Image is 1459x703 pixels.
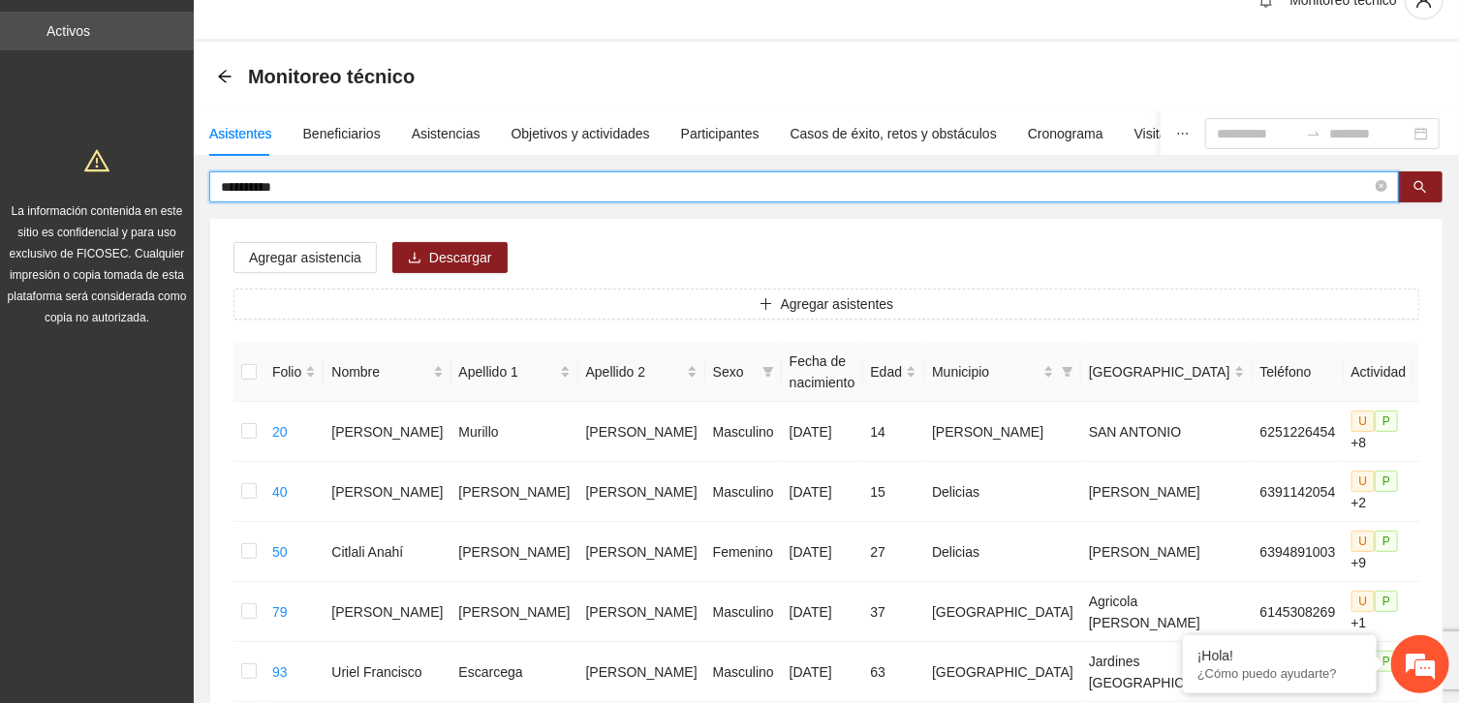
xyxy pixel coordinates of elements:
[1081,402,1253,462] td: SAN ANTONIO
[272,544,288,560] a: 50
[1375,651,1398,672] span: P
[272,604,288,620] a: 79
[932,361,1040,382] span: Municipio
[759,357,778,386] span: filter
[272,361,301,382] span: Folio
[705,402,782,462] td: Masculino
[578,522,705,582] td: [PERSON_NAME]
[408,251,421,266] span: download
[451,343,578,402] th: Apellido 1
[782,402,863,462] td: [DATE]
[1351,471,1376,492] span: U
[209,123,272,144] div: Asistentes
[233,289,1419,320] button: plusAgregar asistentes
[705,582,782,642] td: Masculino
[1351,531,1376,552] span: U
[451,522,578,582] td: [PERSON_NAME]
[924,582,1081,642] td: [GEOGRAPHIC_DATA]
[1253,462,1344,522] td: 6391142054
[791,123,997,144] div: Casos de éxito, retos y obstáculos
[578,582,705,642] td: [PERSON_NAME]
[1253,582,1344,642] td: 6145308269
[863,642,925,702] td: 63
[782,582,863,642] td: [DATE]
[1376,178,1387,197] span: close-circle
[233,242,377,273] button: Agregar asistencia
[1344,402,1414,462] td: +8
[1197,648,1362,663] div: ¡Hola!
[1351,591,1376,612] span: U
[324,642,450,702] td: Uriel Francisco
[248,61,415,92] span: Monitoreo técnico
[681,123,760,144] div: Participantes
[1351,411,1376,432] span: U
[324,462,450,522] td: [PERSON_NAME]
[1344,462,1414,522] td: +2
[1081,582,1253,642] td: Agricola [PERSON_NAME]
[1253,522,1344,582] td: 6394891003
[924,522,1081,582] td: Delicias
[1375,591,1398,612] span: P
[762,366,774,378] span: filter
[217,69,233,84] span: arrow-left
[578,462,705,522] td: [PERSON_NAME]
[1344,642,1414,702] td: +6
[863,582,925,642] td: 37
[10,484,369,552] textarea: Escriba su mensaje y pulse “Intro”
[1376,180,1387,192] span: close-circle
[1375,531,1398,552] span: P
[318,10,364,56] div: Minimizar ventana de chat en vivo
[429,247,492,268] span: Descargar
[863,462,925,522] td: 15
[578,402,705,462] td: [PERSON_NAME]
[451,402,578,462] td: Murillo
[705,462,782,522] td: Masculino
[217,69,233,85] div: Back
[586,361,683,382] span: Apellido 2
[324,522,450,582] td: Citlali Anahí
[1306,126,1321,141] span: swap-right
[782,522,863,582] td: [DATE]
[249,247,361,268] span: Agregar asistencia
[924,402,1081,462] td: [PERSON_NAME]
[705,522,782,582] td: Femenino
[1344,343,1414,402] th: Actividad
[1344,582,1414,642] td: +1
[303,123,381,144] div: Beneficiarios
[782,642,863,702] td: [DATE]
[781,293,894,315] span: Agregar asistentes
[782,343,863,402] th: Fecha de nacimiento
[451,462,578,522] td: [PERSON_NAME]
[760,297,773,313] span: plus
[863,522,925,582] td: 27
[459,361,556,382] span: Apellido 1
[272,484,288,500] a: 40
[324,582,450,642] td: [PERSON_NAME]
[1306,126,1321,141] span: to
[1176,127,1190,140] span: ellipsis
[924,462,1081,522] td: Delicias
[1081,642,1253,702] td: Jardines [GEOGRAPHIC_DATA]
[272,424,288,440] a: 20
[1375,471,1398,492] span: P
[713,361,755,382] span: Sexo
[1253,402,1344,462] td: 6251226454
[412,123,481,144] div: Asistencias
[1161,111,1205,156] button: ellipsis
[1134,123,1316,144] div: Visita de campo y entregables
[451,582,578,642] td: [PERSON_NAME]
[1081,343,1253,402] th: Colonia
[1062,366,1073,378] span: filter
[272,664,288,680] a: 93
[47,23,90,39] a: Activos
[578,343,705,402] th: Apellido 2
[1413,180,1427,196] span: search
[1089,361,1230,382] span: [GEOGRAPHIC_DATA]
[392,242,508,273] button: downloadDescargar
[324,402,450,462] td: [PERSON_NAME]
[782,462,863,522] td: [DATE]
[924,642,1081,702] td: [GEOGRAPHIC_DATA]
[705,642,782,702] td: Masculino
[1253,343,1344,402] th: Teléfono
[1081,522,1253,582] td: [PERSON_NAME]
